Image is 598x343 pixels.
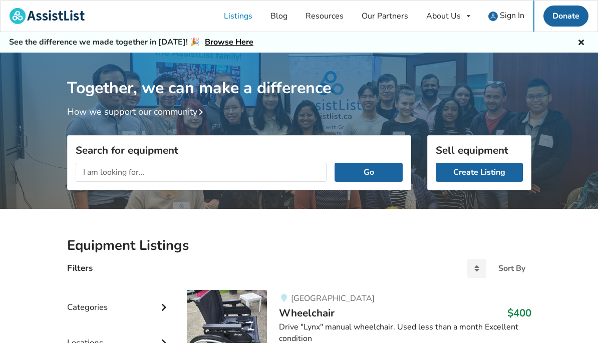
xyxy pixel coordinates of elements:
[67,262,93,274] h4: Filters
[296,1,353,32] a: Resources
[76,144,403,157] h3: Search for equipment
[426,12,461,20] div: About Us
[10,8,85,24] img: assistlist-logo
[205,37,253,48] a: Browse Here
[9,37,253,48] h5: See the difference we made together in [DATE]! 🎉
[498,264,525,272] div: Sort By
[67,282,171,317] div: Categories
[67,106,207,118] a: How we support our community
[507,306,531,319] h3: $400
[335,163,402,182] button: Go
[291,293,375,304] span: [GEOGRAPHIC_DATA]
[436,144,523,157] h3: Sell equipment
[76,163,327,182] input: I am looking for...
[261,1,296,32] a: Blog
[488,12,498,21] img: user icon
[543,6,588,27] a: Donate
[479,1,533,32] a: user icon Sign In
[67,237,531,254] h2: Equipment Listings
[67,53,531,98] h1: Together, we can make a difference
[279,306,335,320] span: Wheelchair
[500,10,524,21] span: Sign In
[353,1,417,32] a: Our Partners
[436,163,523,182] a: Create Listing
[215,1,261,32] a: Listings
